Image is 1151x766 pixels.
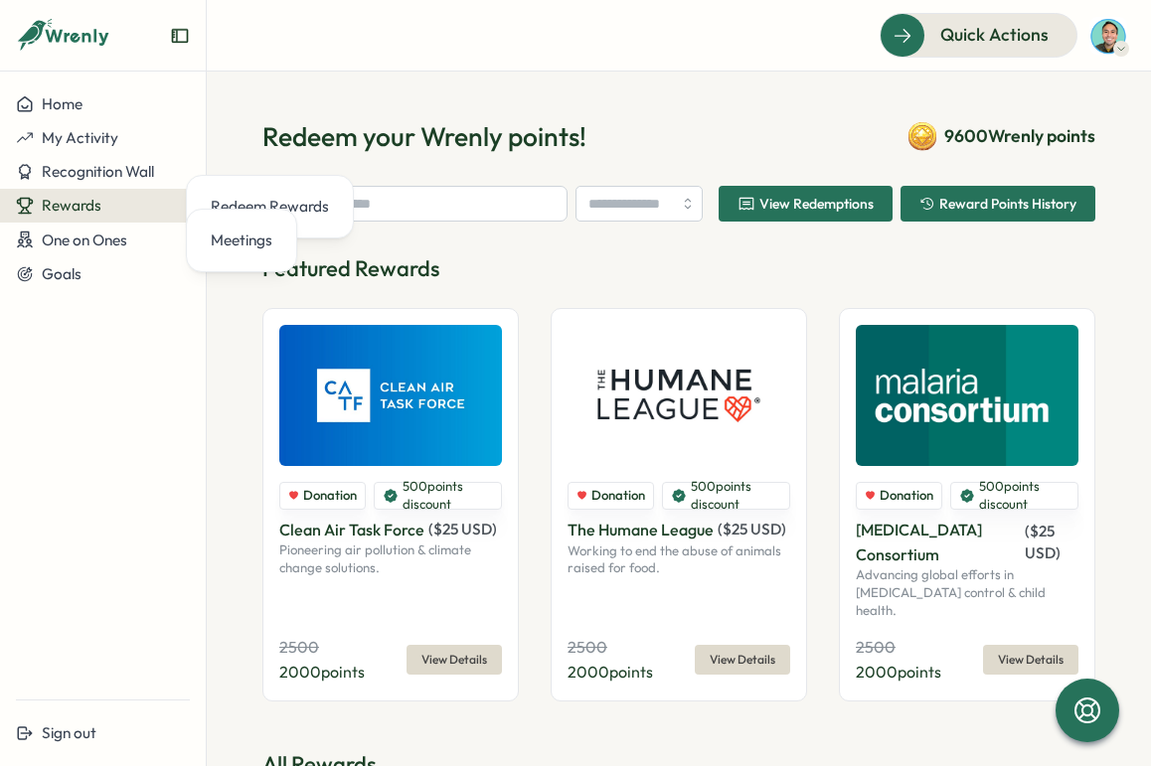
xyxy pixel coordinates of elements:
span: 9600 Wrenly points [944,123,1095,149]
img: Malaria Consortium [856,325,1078,466]
img: The Humane League [568,325,790,466]
span: Donation [880,487,933,505]
span: Home [42,94,82,113]
span: Goals [42,264,82,283]
a: Meetings [203,222,280,259]
p: Clean Air Task Force [279,518,424,542]
span: My Activity [42,128,118,147]
button: Expand sidebar [170,26,190,46]
div: Meetings [211,230,272,251]
span: Recognition Wall [42,162,154,181]
span: ( $ 25 USD ) [718,520,786,538]
span: ( $ 25 USD ) [428,520,497,538]
button: View Redemptions [719,186,893,222]
p: [MEDICAL_DATA] Consortium [856,518,1021,567]
span: Donation [303,487,357,505]
span: View Redemptions [759,197,874,211]
span: 2500 [856,637,896,657]
button: Quick Actions [880,13,1077,57]
button: View Details [983,645,1078,675]
a: Redeem Rewards [203,188,337,226]
p: The Humane League [568,518,714,542]
span: ( $ 25 USD ) [1025,522,1061,562]
span: Donation [591,487,645,505]
span: One on Ones [42,230,127,249]
h1: Redeem your Wrenly points! [262,119,586,154]
p: Pioneering air pollution & climate change solutions. [279,541,502,576]
img: Miguel Zeballos-Vargas [1089,17,1127,55]
p: Featured Rewards [262,253,1095,284]
p: Working to end the abuse of animals raised for food. [568,542,790,577]
span: Rewards [42,196,101,215]
span: View Details [710,646,775,674]
span: Sign out [42,723,96,742]
span: 2000 points [856,662,941,682]
span: View Details [998,646,1064,674]
span: 2500 [279,637,319,657]
span: 2500 [568,637,607,657]
span: 2000 points [279,662,365,682]
div: Redeem Rewards [211,196,329,218]
div: 500 points discount [950,482,1078,510]
p: Advancing global efforts in [MEDICAL_DATA] control & child health. [856,566,1078,619]
span: View Details [421,646,487,674]
button: Reward Points History [901,186,1095,222]
button: View Details [407,645,502,675]
div: 500 points discount [662,482,790,510]
span: Quick Actions [940,22,1049,48]
button: View Details [695,645,790,675]
img: Clean Air Task Force [279,325,502,466]
div: 500 points discount [374,482,502,510]
span: 2000 points [568,662,653,682]
span: Reward Points History [939,197,1076,211]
